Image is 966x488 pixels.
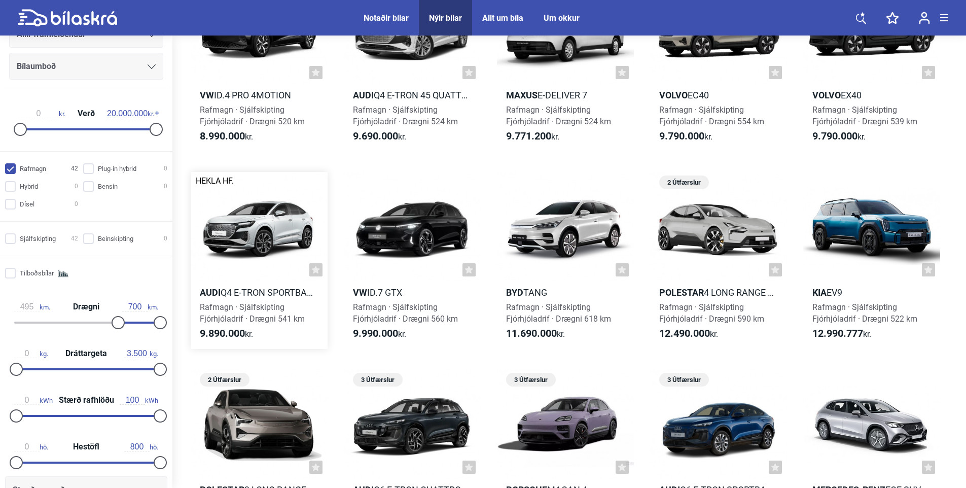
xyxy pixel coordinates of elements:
[659,130,712,143] span: kr.
[506,105,611,126] span: Rafmagn · Sjálfskipting Fjórhjóladrif · Drægni 524 km
[812,105,917,126] span: Rafmagn · Sjálfskipting Fjórhjóladrif · Drægni 539 km
[812,90,841,100] b: Volvo
[200,130,245,142] b: 8.990.000
[70,443,102,451] span: Hestöfl
[919,12,930,24] img: user-login.svg
[124,349,158,358] span: kg.
[164,181,167,192] span: 0
[71,163,78,174] span: 42
[98,181,118,192] span: Bensín
[191,89,328,101] h2: ID.4 Pro 4Motion
[344,89,481,101] h2: Q4 e-tron 45 Quattro
[191,172,328,349] a: HEKLA HF.AudiQ4 e-tron Sportback 45 QuattroRafmagn · SjálfskiptingFjórhjóladrif · Drægni 541 km9....
[650,287,787,298] h2: 4 Long range Dual motor
[497,89,634,101] h2: e-Deliver 7
[659,130,704,142] b: 9.790.000
[200,302,305,324] span: Rafmagn · Sjálfskipting Fjórhjóladrif · Drægni 541 km
[20,268,54,278] span: Tilboðsbílar
[659,90,688,100] b: Volvo
[70,303,102,311] span: Drægni
[200,130,253,143] span: kr.
[659,302,764,324] span: Rafmagn · Sjálfskipting Fjórhjóladrif · Drægni 590 km
[659,105,764,126] span: Rafmagn · Sjálfskipting Fjórhjóladrif · Drægni 554 km
[506,287,523,298] b: BYD
[75,199,78,210] span: 0
[659,327,710,339] b: 12.490.000
[200,327,245,339] b: 9.890.000
[506,90,538,100] b: Maxus
[353,328,406,340] span: kr.
[200,105,305,126] span: Rafmagn · Sjálfskipting Fjórhjóladrif · Drægni 520 km
[200,287,221,298] b: Audi
[107,109,154,118] span: kr.
[353,287,367,298] b: VW
[14,396,53,405] span: kWh
[659,328,718,340] span: kr.
[353,130,398,142] b: 9.690.000
[506,302,611,324] span: Rafmagn · Sjálfskipting Fjórhjóladrif · Drægni 618 km
[98,233,133,244] span: Beinskipting
[659,287,704,298] b: Polestar
[75,110,97,118] span: Verð
[812,130,866,143] span: kr.
[14,302,50,311] span: km.
[429,13,462,23] a: Nýir bílar
[344,287,481,298] h2: ID.7 GTX
[358,373,398,387] span: 3 Útfærslur
[196,177,234,185] div: HEKLA HF.
[164,163,167,174] span: 0
[20,199,34,210] span: Dísel
[497,287,634,298] h2: Tang
[20,181,38,192] span: Hybrid
[353,130,406,143] span: kr.
[506,130,559,143] span: kr.
[14,349,48,358] span: kg.
[63,350,110,358] span: Dráttargeta
[511,373,551,387] span: 3 Útfærslur
[803,172,940,349] a: KiaEV9Rafmagn · SjálfskiptingFjórhjóladrif · Drægni 522 km12.990.777kr.
[14,442,48,451] span: hö.
[650,172,787,349] a: 2 ÚtfærslurPolestar4 Long range Dual motorRafmagn · SjálfskiptingFjórhjóladrif · Drægni 590 km12....
[164,233,167,244] span: 0
[124,442,158,451] span: hö.
[353,90,374,100] b: Audi
[120,396,158,405] span: kWh
[812,327,863,339] b: 12.990.777
[191,287,328,298] h2: Q4 e-tron Sportback 45 Quattro
[20,233,56,244] span: Sjálfskipting
[56,396,117,404] span: Stærð rafhlöðu
[364,13,409,23] a: Notaðir bílar
[812,287,827,298] b: Kia
[18,109,65,118] span: kr.
[353,302,458,324] span: Rafmagn · Sjálfskipting Fjórhjóladrif · Drægni 560 km
[17,59,56,74] span: Bílaumboð
[544,13,580,23] a: Um okkur
[497,172,634,349] a: BYDTangRafmagn · SjálfskiptingFjórhjóladrif · Drægni 618 km11.690.000kr.
[71,233,78,244] span: 42
[803,89,940,101] h2: EX40
[803,287,940,298] h2: EV9
[506,130,551,142] b: 9.771.200
[200,328,253,340] span: kr.
[344,172,481,349] a: VWID.7 GTXRafmagn · SjálfskiptingFjórhjóladrif · Drægni 560 km9.990.000kr.
[205,373,244,387] span: 2 Útfærslur
[20,163,46,174] span: Rafmagn
[506,328,565,340] span: kr.
[482,13,523,23] a: Allt um bíla
[353,327,398,339] b: 9.990.000
[812,302,917,324] span: Rafmagn · Sjálfskipting Fjórhjóladrif · Drægni 522 km
[506,327,557,339] b: 11.690.000
[353,105,458,126] span: Rafmagn · Sjálfskipting Fjórhjóladrif · Drægni 524 km
[812,130,857,142] b: 9.790.000
[75,181,78,192] span: 0
[664,373,704,387] span: 3 Útfærslur
[122,302,158,311] span: km.
[812,328,871,340] span: kr.
[650,89,787,101] h2: EC40
[664,176,704,189] span: 2 Útfærslur
[98,163,136,174] span: Plug-in hybrid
